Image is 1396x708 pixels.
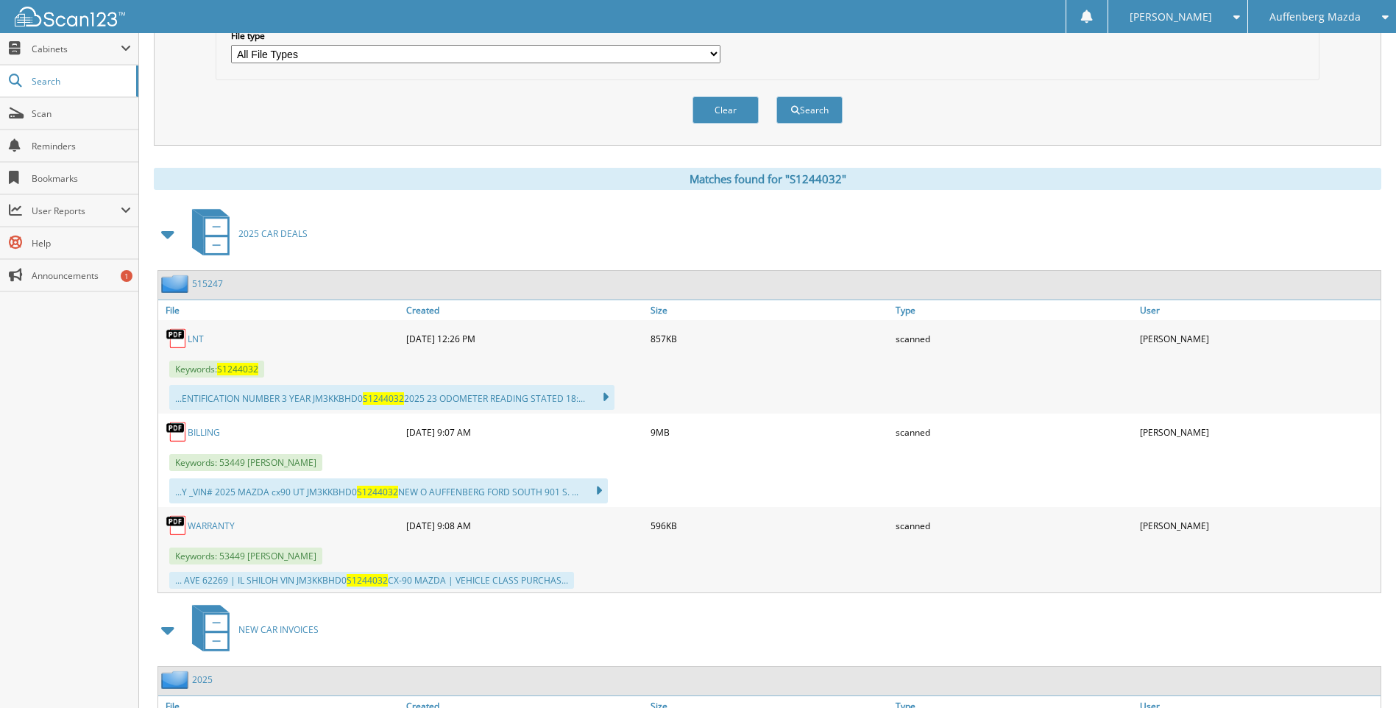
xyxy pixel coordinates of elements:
span: 2025 CAR DEALS [238,227,308,240]
span: NEW CAR INVOICES [238,623,319,636]
span: S1244032 [357,486,398,498]
span: Auffenberg Mazda [1269,13,1361,21]
a: 515247 [192,277,223,290]
span: Reminders [32,140,131,152]
span: [PERSON_NAME] [1130,13,1212,21]
img: scan123-logo-white.svg [15,7,125,26]
span: Keywords: 53449 [PERSON_NAME] [169,454,322,471]
a: BILLING [188,426,220,439]
div: [PERSON_NAME] [1136,324,1381,353]
a: 2025 [192,673,213,686]
div: 1 [121,270,132,282]
div: 9MB [647,417,891,447]
div: [PERSON_NAME] [1136,417,1381,447]
span: Help [32,237,131,249]
a: File [158,300,403,320]
span: S1244032 [217,363,258,375]
span: Keywords: 53449 [PERSON_NAME] [169,548,322,564]
a: Size [647,300,891,320]
span: Announcements [32,269,131,282]
span: Bookmarks [32,172,131,185]
a: WARRANTY [188,520,235,532]
div: ... AVE 62269 | IL SHILOH VIN JM3KKBHD0 CX-90 MAZDA | VEHICLE CLASS PURCHAS... [169,572,574,589]
div: ...ENTIFICATION NUMBER 3 YEAR JM3KKBHD0 2025 23 ODOMETER READING STATED 18:... [169,385,614,410]
img: folder2.png [161,670,192,689]
a: User [1136,300,1381,320]
img: PDF.png [166,514,188,537]
span: Search [32,75,129,88]
div: Matches found for "S1244032" [154,168,1381,190]
img: PDF.png [166,328,188,350]
div: scanned [892,324,1136,353]
div: [PERSON_NAME] [1136,511,1381,540]
div: [DATE] 12:26 PM [403,324,647,353]
img: folder2.png [161,275,192,293]
span: Scan [32,107,131,120]
span: Cabinets [32,43,121,55]
div: [DATE] 9:07 AM [403,417,647,447]
div: scanned [892,417,1136,447]
span: User Reports [32,205,121,217]
label: File type [231,29,720,42]
span: S1244032 [363,392,404,405]
button: Search [776,96,843,124]
span: Keywords: [169,361,264,378]
div: 596KB [647,511,891,540]
a: Type [892,300,1136,320]
a: 2025 CAR DEALS [183,205,308,263]
div: scanned [892,511,1136,540]
img: PDF.png [166,421,188,443]
div: [DATE] 9:08 AM [403,511,647,540]
a: Created [403,300,647,320]
span: S1244032 [347,574,388,587]
a: LNT [188,333,204,345]
button: Clear [692,96,759,124]
a: NEW CAR INVOICES [183,601,319,659]
div: 857KB [647,324,891,353]
div: ...Y _VIN# 2025 MAZDA cx90 UT JM3KKBHD0 NEW O AUFFENBERG FORD SOUTH 901 S. ... [169,478,608,503]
